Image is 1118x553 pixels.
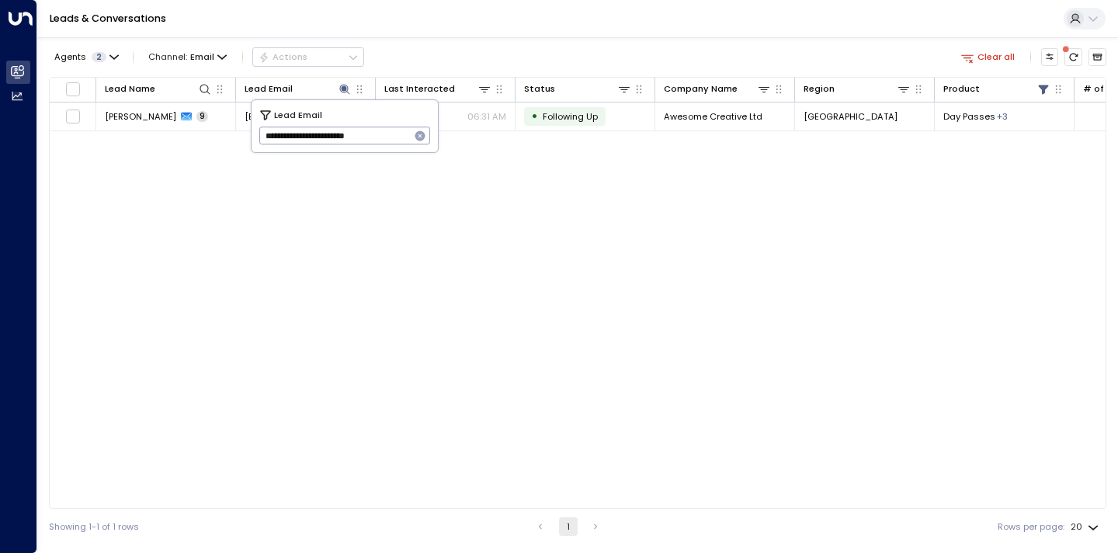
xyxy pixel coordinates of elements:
button: Archived Leads [1088,48,1106,66]
div: Region [804,82,911,96]
span: rob@awesomecreative.co.uk [245,110,366,123]
div: Lead Email [245,82,352,96]
button: Channel:Email [144,48,232,65]
button: Clear all [956,48,1020,65]
div: Button group with a nested menu [252,47,364,66]
label: Rows per page: [998,520,1064,534]
button: Customize [1041,48,1059,66]
button: Agents2 [49,48,123,65]
button: page 1 [559,517,578,536]
span: Awesome Creative Ltd [664,110,762,123]
div: Product [943,82,1050,96]
span: Email [190,52,214,62]
div: Last Interacted [384,82,455,96]
span: Lead Email [274,108,322,122]
div: Company Name [664,82,771,96]
div: • [531,106,538,127]
div: Company Name [664,82,738,96]
div: Actions [259,51,307,62]
span: Following Up [543,110,598,123]
div: Region [804,82,835,96]
nav: pagination navigation [530,517,606,536]
div: Lead Name [105,82,212,96]
span: 9 [196,111,208,122]
span: Manchester [804,110,898,123]
span: Toggle select all [65,82,81,97]
div: Lead Email [245,82,293,96]
div: Last Interacted [384,82,491,96]
span: Agents [54,53,86,61]
div: Lead Name [105,82,155,96]
span: There are new threads available. Refresh the grid to view the latest updates. [1064,48,1082,66]
span: Toggle select row [65,109,81,124]
div: Dedicated Desk,Hot desking,Meeting Rooms [997,110,1008,123]
button: Actions [252,47,364,66]
div: Status [524,82,555,96]
span: Day Passes [943,110,995,123]
div: Showing 1-1 of 1 rows [49,520,139,534]
span: Robert Jones [105,110,176,123]
span: Channel: [144,48,232,65]
div: Product [943,82,980,96]
div: 20 [1071,517,1102,537]
a: Leads & Conversations [50,12,166,25]
p: 06:31 AM [467,110,506,123]
span: 2 [92,52,106,62]
div: Status [524,82,631,96]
